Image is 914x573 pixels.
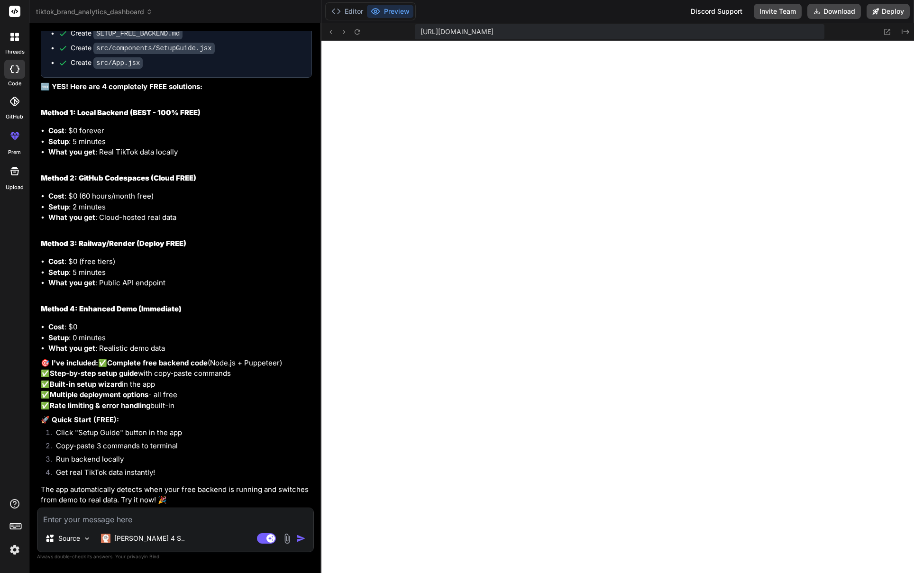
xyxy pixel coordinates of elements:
[48,344,95,353] strong: What you get
[420,27,494,36] span: [URL][DOMAIN_NAME]
[48,202,69,211] strong: Setup
[50,390,148,399] strong: Multiple deployment options
[282,533,292,544] img: attachment
[107,358,208,367] strong: Complete free backend code
[41,82,202,91] strong: 🆓 YES! Here are 4 completely FREE solutions:
[48,322,312,333] li: : $0
[71,28,183,38] div: Create
[41,415,119,424] strong: 🚀 Quick Start (FREE):
[8,80,21,88] label: code
[321,41,914,573] iframe: Preview
[7,542,23,558] img: settings
[48,126,64,135] strong: Cost
[48,202,312,213] li: : 2 minutes
[367,5,413,18] button: Preview
[8,148,21,156] label: prem
[127,554,144,559] span: privacy
[41,239,186,248] strong: Method 3: Railway/Render (Deploy FREE)
[48,267,312,278] li: : 5 minutes
[48,126,312,136] li: : $0 forever
[48,467,312,481] li: Get real TikTok data instantly!
[48,191,64,200] strong: Cost
[754,4,802,19] button: Invite Team
[41,358,98,367] strong: 🎯 I've included:
[93,43,215,54] code: src/components/SetupGuide.jsx
[41,108,201,117] strong: Method 1: Local Backend (BEST - 100% FREE)
[50,369,138,378] strong: Step-by-step setup guide
[48,213,95,222] strong: What you get
[48,333,69,342] strong: Setup
[48,322,64,331] strong: Cost
[867,4,910,19] button: Deploy
[6,113,23,121] label: GitHub
[41,358,312,411] p: ✅ (Node.js + Puppeteer) ✅ with copy-paste commands ✅ in the app ✅ - all free ✅ built-in
[685,4,748,19] div: Discord Support
[807,4,861,19] button: Download
[48,441,312,454] li: Copy-paste 3 commands to terminal
[48,136,312,147] li: : 5 minutes
[50,380,122,389] strong: Built-in setup wizard
[71,58,143,68] div: Create
[48,257,64,266] strong: Cost
[48,256,312,267] li: : $0 (free tiers)
[71,43,215,53] div: Create
[41,304,182,313] strong: Method 4: Enhanced Demo (Immediate)
[58,534,80,543] p: Source
[101,534,110,543] img: Claude 4 Sonnet
[37,552,314,561] p: Always double-check its answers. Your in Bind
[93,57,143,69] code: src/App.jsx
[48,147,312,158] li: : Real TikTok data locally
[4,48,25,56] label: threads
[50,401,150,410] strong: Rate limiting & error handling
[6,183,24,191] label: Upload
[114,534,185,543] p: [PERSON_NAME] 4 S..
[48,427,312,441] li: Click "Setup Guide" button in the app
[48,278,312,289] li: : Public API endpoint
[93,28,183,39] code: SETUP_FREE_BACKEND.md
[48,212,312,223] li: : Cloud-hosted real data
[48,454,312,467] li: Run backend locally
[48,147,95,156] strong: What you get
[48,278,95,287] strong: What you get
[296,534,306,543] img: icon
[48,268,69,277] strong: Setup
[36,7,153,17] span: tiktok_brand_analytics_dashboard
[48,333,312,344] li: : 0 minutes
[328,5,367,18] button: Editor
[48,137,69,146] strong: Setup
[41,173,196,182] strong: Method 2: GitHub Codespaces (Cloud FREE)
[48,191,312,202] li: : $0 (60 hours/month free)
[48,343,312,354] li: : Realistic demo data
[41,484,312,506] p: The app automatically detects when your free backend is running and switches from demo to real da...
[83,535,91,543] img: Pick Models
